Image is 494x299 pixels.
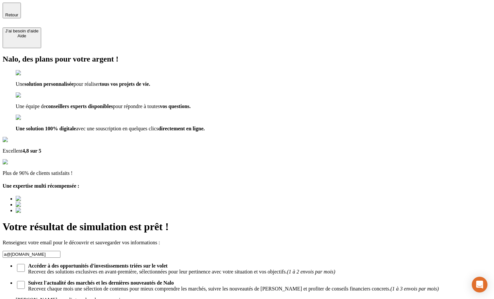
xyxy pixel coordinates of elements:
span: vos questions. [160,103,190,109]
img: checkmark [16,70,44,76]
h1: Votre résultat de simulation est prêt ! [3,221,491,233]
span: avec une souscription en quelques clics [76,126,158,131]
input: Email [3,251,60,258]
strong: Accéder à des opportunités d'investissements triées sur le volet [28,263,168,269]
em: (1 à 3 envois par mois) [390,286,439,291]
img: Best savings advice award [16,196,76,202]
em: (1 à 2 envois par mois) [287,269,335,274]
p: Plus de 96% de clients satisfaits ! [3,170,491,176]
strong: Suivez l'actualité des marchés et les dernières nouveautés de Nalo [28,280,174,286]
img: Best savings advice award [16,202,76,208]
span: Retour [5,12,18,17]
div: Aide [5,33,39,38]
span: Excellent [3,148,22,154]
span: pour réaliser [74,81,100,87]
span: Recevez des solutions exclusives en avant-première, sélectionnées pour leur pertinence avec votre... [22,263,491,275]
p: Recevez chaque mois une sélection de contenus pour mieux comprendre les marchés, suivre les nouve... [28,280,439,291]
button: J’ai besoin d'aideAide [3,28,41,48]
span: solution personnalisée [25,81,74,87]
input: Suivez l'actualité des marchés et les dernières nouveautés de NaloRecevez chaque mois une sélecti... [17,281,25,289]
span: Une [16,81,25,87]
h4: Une expertise multi récompensée : [3,183,491,189]
span: conseillers experts disponibles [46,103,113,109]
span: 4,8 sur 5 [22,148,41,154]
span: directement en ligne. [158,126,205,131]
img: checkmark [16,92,44,98]
img: reviews stars [3,159,35,165]
span: pour répondre à toutes [113,103,160,109]
input: Accéder à des opportunités d'investissements triées sur le voletRecevez des solutions exclusives ... [17,264,25,272]
img: Google Review [3,137,41,143]
img: checkmark [16,115,44,121]
button: Retour [3,3,21,18]
img: Best savings advice award [16,208,76,214]
p: Renseignez votre email pour le découvrir et sauvegarder vos informations : [3,240,491,246]
span: tous vos projets de vie. [100,81,150,87]
div: J’ai besoin d'aide [5,28,39,33]
span: Une solution 100% digitale [16,126,76,131]
h2: Nalo, des plans pour votre argent ! [3,55,491,64]
span: Une équipe de [16,103,46,109]
div: Open Intercom Messenger [472,277,487,292]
